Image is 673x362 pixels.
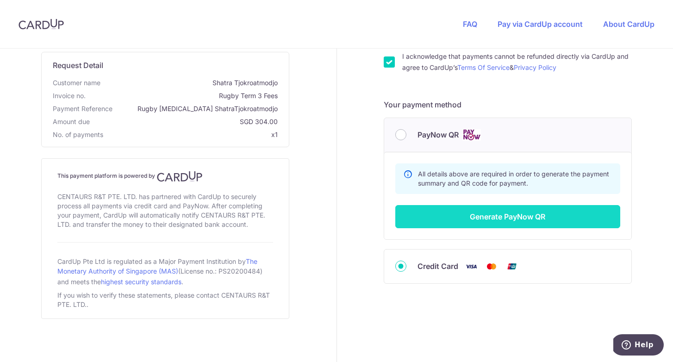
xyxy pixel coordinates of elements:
img: Visa [462,261,480,272]
div: PayNow QR Cards logo [395,129,620,141]
span: Shatra Tjokroatmodjo [104,78,278,87]
span: Customer name [53,78,100,87]
div: Credit Card Visa Mastercard Union Pay [395,261,620,272]
span: translation missing: en.payment_reference [53,105,112,112]
span: translation missing: en.request_detail [53,61,103,70]
a: highest security standards [101,278,181,286]
div: CardUp Pte Ltd is regulated as a Major Payment Institution by (License no.: PS20200484) and meets... [57,254,273,289]
span: Rugby Term 3 Fees [89,91,278,100]
h4: This payment platform is powered by [57,171,273,182]
img: Union Pay [503,261,521,272]
a: About CardUp [603,19,654,29]
label: I acknowledge that payments cannot be refunded directly via CardUp and agree to CardUp’s & [402,51,632,73]
a: Terms Of Service [457,63,510,71]
span: PayNow QR [418,129,459,140]
a: Pay via CardUp account [498,19,583,29]
span: No. of payments [53,130,103,139]
img: CardUp [19,19,64,30]
span: x1 [271,131,278,138]
a: FAQ [463,19,477,29]
iframe: Opens a widget where you can find more information [613,334,664,357]
img: Mastercard [482,261,501,272]
img: CardUp [157,171,202,182]
span: SGD 304.00 [93,117,278,126]
span: All details above are required in order to generate the payment summary and QR code for payment. [418,170,609,187]
span: Credit Card [418,261,458,272]
a: The Monetary Authority of Singapore (MAS) [57,257,257,275]
div: If you wish to verify these statements, please contact CENTAURS R&T PTE. LTD.. [57,289,273,311]
span: Amount due [53,117,90,126]
h5: Your payment method [384,99,632,110]
div: CENTAURS R&T PTE. LTD. has partnered with CardUp to securely process all payments via credit card... [57,190,273,231]
button: Generate PayNow QR [395,205,620,228]
span: Rugby [MEDICAL_DATA] ShatraTjokroatmodjo [116,104,278,113]
span: Invoice no. [53,91,86,100]
img: Cards logo [462,129,481,141]
a: Privacy Policy [514,63,556,71]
